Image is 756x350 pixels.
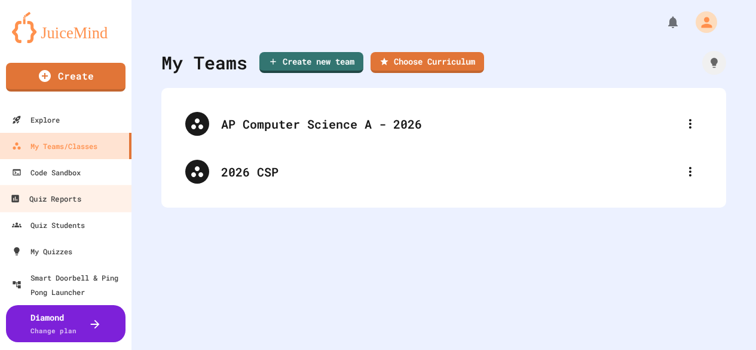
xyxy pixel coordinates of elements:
div: My Notifications [644,12,683,32]
div: My Teams/Classes [12,139,97,153]
div: My Quizzes [12,244,72,258]
button: DiamondChange plan [6,305,126,342]
div: Code Sandbox [12,165,81,179]
a: Create new team [259,52,363,73]
iframe: chat widget [657,250,744,301]
div: Smart Doorbell & Ping Pong Launcher [12,270,127,299]
div: How it works [702,51,726,75]
div: Quiz Students [12,218,85,232]
div: 2026 CSP [173,148,714,196]
img: logo-orange.svg [12,12,120,43]
iframe: chat widget [706,302,744,338]
div: AP Computer Science A - 2026 [173,100,714,148]
div: Quiz Reports [10,191,81,206]
a: Create [6,63,126,92]
div: My Teams [161,49,247,76]
span: Change plan [30,326,76,335]
div: Explore [12,112,60,127]
div: AP Computer Science A - 2026 [221,115,678,133]
a: Choose Curriculum [371,52,484,73]
div: Diamond [30,311,76,336]
div: 2026 CSP [221,163,678,181]
div: My Account [683,8,720,36]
